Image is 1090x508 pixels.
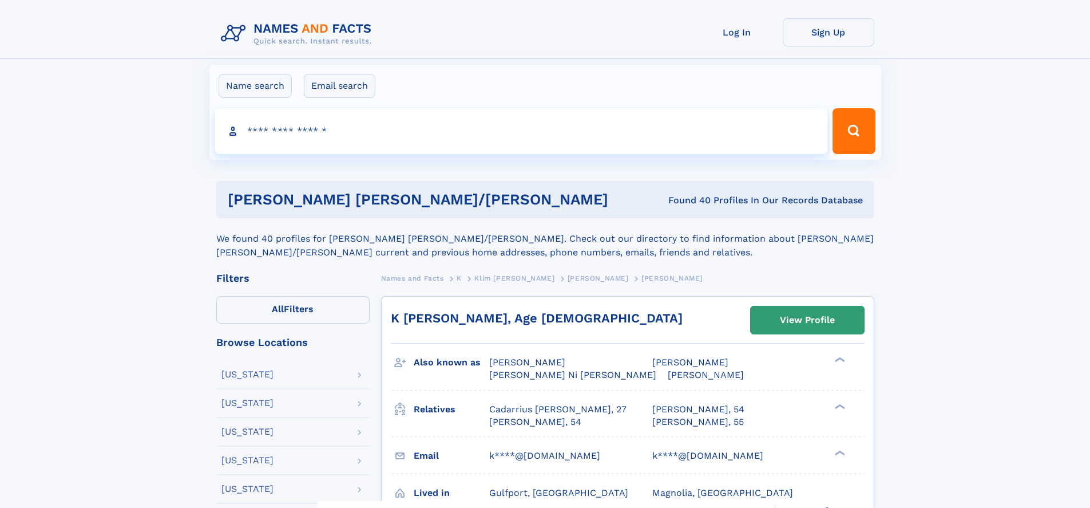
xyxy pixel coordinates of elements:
h3: Lived in [414,483,489,503]
div: ❯ [832,403,846,410]
span: [PERSON_NAME] [668,369,744,380]
label: Name search [219,74,292,98]
div: View Profile [780,307,835,333]
div: [US_STATE] [221,427,274,436]
a: K [PERSON_NAME], Age [DEMOGRAPHIC_DATA] [391,311,683,325]
h3: Email [414,446,489,466]
a: [PERSON_NAME], 55 [652,416,744,428]
div: Browse Locations [216,337,370,348]
div: We found 40 profiles for [PERSON_NAME] [PERSON_NAME]/[PERSON_NAME]. Check out our directory to fi... [216,218,874,259]
div: [US_STATE] [221,370,274,379]
div: ❯ [832,356,846,364]
a: View Profile [751,306,864,334]
img: Logo Names and Facts [216,18,381,49]
button: Search Button [833,108,875,154]
div: ❯ [832,449,846,456]
a: K [457,271,462,285]
a: Klim [PERSON_NAME] [474,271,554,285]
span: Klim [PERSON_NAME] [474,274,554,282]
span: [PERSON_NAME] [568,274,629,282]
div: Filters [216,273,370,283]
div: [US_STATE] [221,485,274,494]
h3: Relatives [414,400,489,419]
a: Names and Facts [381,271,444,285]
span: [PERSON_NAME] [641,274,703,282]
a: [PERSON_NAME] [568,271,629,285]
a: Sign Up [783,18,874,46]
label: Filters [216,296,370,324]
a: Log In [691,18,783,46]
label: Email search [304,74,375,98]
span: Magnolia, [GEOGRAPHIC_DATA] [652,487,793,498]
h1: [PERSON_NAME] [PERSON_NAME]/[PERSON_NAME] [228,192,639,207]
div: [US_STATE] [221,456,274,465]
input: search input [215,108,828,154]
span: [PERSON_NAME] Ni [PERSON_NAME] [489,369,656,380]
span: [PERSON_NAME] [652,357,728,368]
span: Gulfport, [GEOGRAPHIC_DATA] [489,487,628,498]
a: [PERSON_NAME], 54 [489,416,581,428]
span: All [272,304,284,314]
span: K [457,274,462,282]
h3: Also known as [414,353,489,372]
a: [PERSON_NAME], 54 [652,403,744,416]
div: Found 40 Profiles In Our Records Database [638,194,863,207]
a: Cadarrius [PERSON_NAME], 27 [489,403,627,416]
span: [PERSON_NAME] [489,357,565,368]
div: [US_STATE] [221,399,274,408]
